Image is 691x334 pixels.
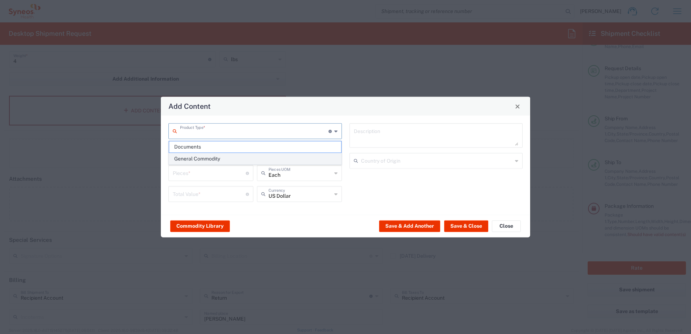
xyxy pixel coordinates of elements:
button: Close [512,101,523,111]
span: Documents [169,141,341,153]
button: Save & Close [444,220,488,232]
span: General Commodity [169,153,341,164]
button: Save & Add Another [379,220,440,232]
button: Commodity Library [170,220,230,232]
h4: Add Content [168,101,211,111]
button: Close [492,220,521,232]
